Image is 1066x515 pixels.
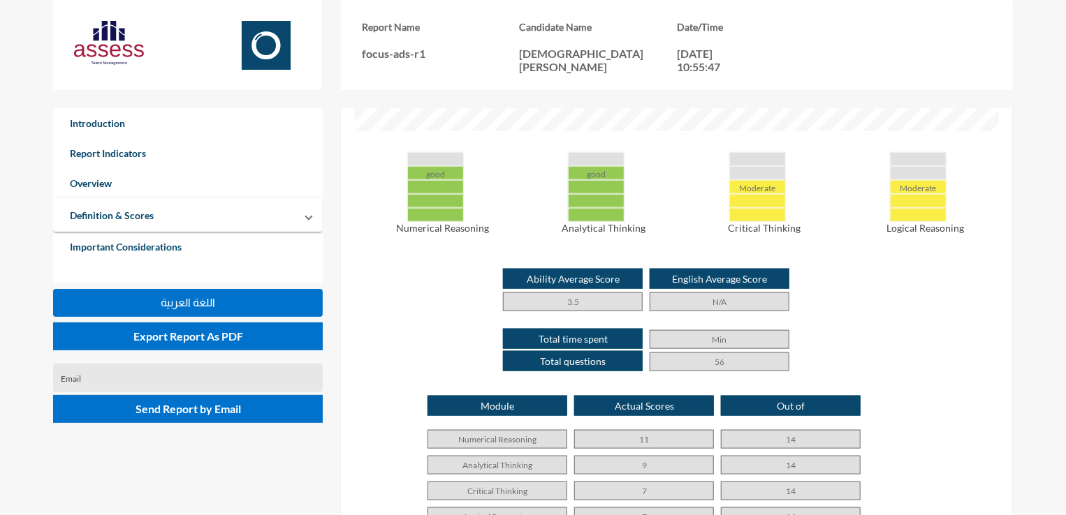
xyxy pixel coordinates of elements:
[161,297,215,308] span: اللغة العربية
[428,430,567,449] p: Numerical Reasoning
[574,430,714,449] p: 11
[574,396,714,416] p: Actual Scores
[53,289,323,317] button: اللغة العربية
[721,482,861,500] p: 14
[428,456,567,475] p: Analytical Thinking
[362,47,519,60] p: focus-ads-r1
[574,482,714,500] p: 7
[136,402,241,415] span: Send Report by Email
[53,168,323,198] a: Overview
[53,232,323,262] a: Important Considerations
[428,396,567,416] p: Module
[721,396,861,416] p: Out of
[729,180,786,194] div: Moderate
[650,330,789,349] p: Min
[74,21,144,65] img: AssessLogoo.svg
[721,456,861,475] p: 14
[520,47,677,73] p: [DEMOGRAPHIC_DATA][PERSON_NAME]
[650,292,789,311] p: N/A
[530,222,677,234] p: Analytical Thinking
[852,222,998,234] p: Logical Reasoning
[362,21,519,33] h3: Report Name
[503,329,643,349] p: Total time spent
[53,395,323,423] button: Send Report by Email
[890,180,947,194] div: Moderate
[53,198,323,232] mat-expansion-panel-header: Definition & Scores
[650,352,789,371] p: 56
[428,482,567,500] p: Critical Thinking
[133,329,243,343] span: Export Report As PDF
[650,269,789,289] p: English Average Score
[407,166,464,180] div: good
[53,138,323,168] a: Report Indicators
[369,222,516,234] p: Numerical Reasoning
[53,200,170,230] a: Definition & Scores
[721,430,861,449] p: 14
[53,108,323,138] a: Introduction
[231,21,301,70] img: Focus.svg
[691,222,838,234] p: Critical Thinking
[677,47,740,73] p: [DATE] 10:55:47
[520,21,677,33] h3: Candidate Name
[503,292,643,311] p: 3.5
[53,322,323,350] button: Export Report As PDF
[503,351,643,371] p: Total questions
[677,21,834,33] h3: Date/Time
[503,269,643,289] p: Ability Average Score
[574,456,714,475] p: 9
[568,166,625,180] div: good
